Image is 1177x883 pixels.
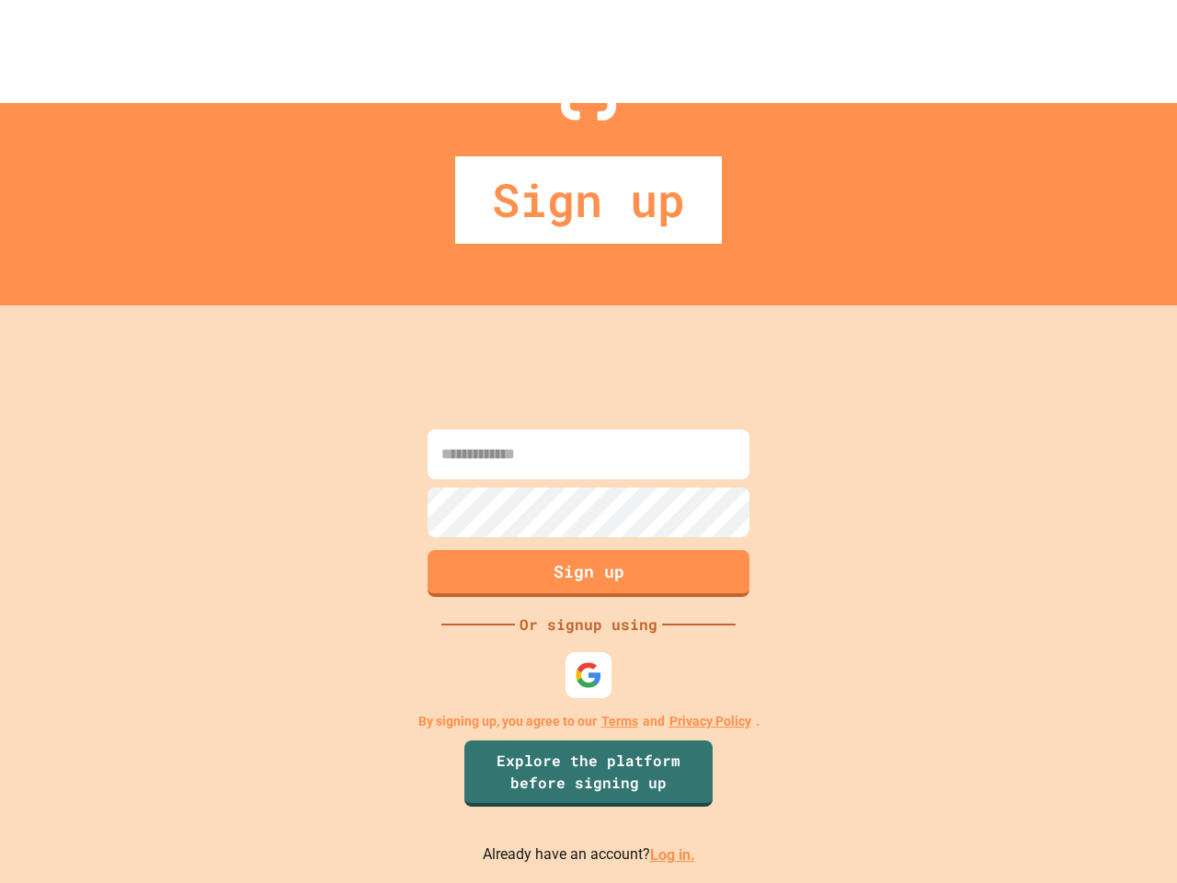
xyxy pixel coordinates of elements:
[483,843,695,866] p: Already have an account?
[464,740,713,807] a: Explore the platform before signing up
[515,614,662,636] div: Or signup using
[650,846,695,864] a: Log in.
[669,712,751,731] a: Privacy Policy
[552,28,625,120] img: Logo.svg
[418,712,760,731] p: By signing up, you agree to our and .
[455,156,722,244] div: Sign up
[575,661,602,689] img: google-icon.svg
[601,712,638,731] a: Terms
[428,550,749,597] button: Sign up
